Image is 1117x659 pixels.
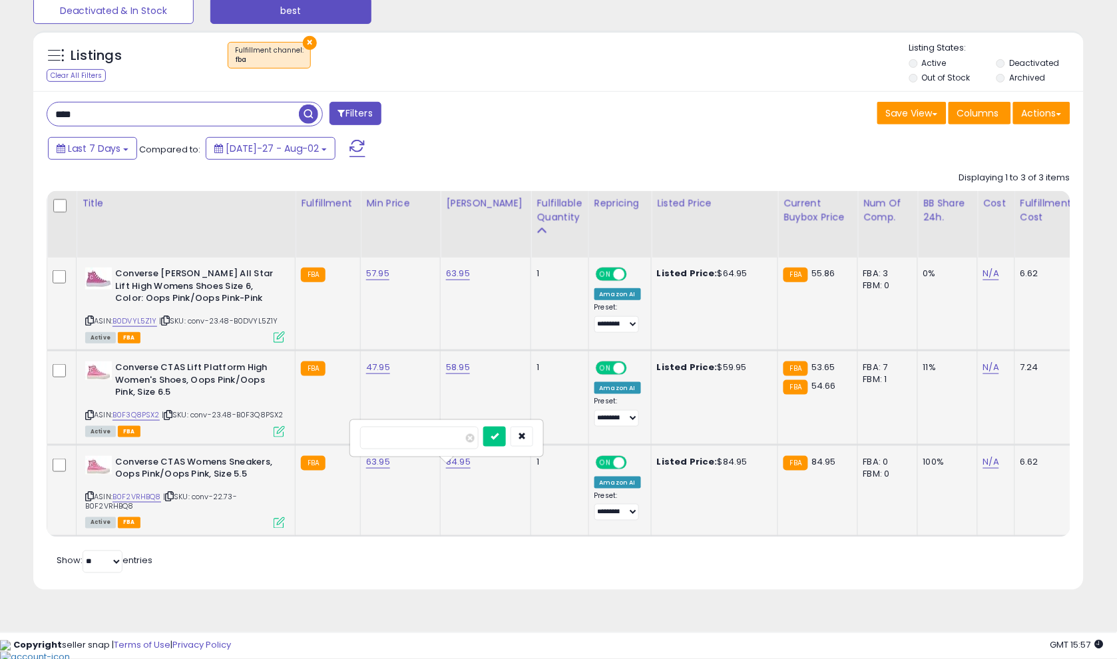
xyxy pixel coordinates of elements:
h5: Listings [71,47,122,65]
a: 57.95 [366,267,389,280]
b: Listed Price: [657,361,718,373]
b: Converse CTAS Womens Sneakers, Oops Pink/Oops Pink, Size 5.5 [115,456,277,484]
img: 31iDrxMRf4L._SL40_.jpg [85,268,112,290]
button: Filters [330,102,381,125]
div: Fulfillable Quantity [537,196,582,224]
a: 47.95 [366,361,390,374]
small: FBA [783,268,808,282]
button: Last 7 Days [48,137,137,160]
div: $59.95 [657,361,768,373]
a: 84.95 [446,455,471,469]
span: All listings currently available for purchase on Amazon [85,517,116,529]
span: Last 7 Days [68,142,120,155]
span: FBA [118,426,140,437]
div: Current Buybox Price [783,196,852,224]
span: | SKU: conv-22.73-B0F2VRHBQ8 [85,491,237,511]
div: Title [82,196,290,210]
label: Archived [1010,72,1046,83]
div: Amazon AI [594,477,641,489]
span: Compared to: [139,143,200,156]
div: Min Price [366,196,435,210]
span: 53.65 [811,361,835,373]
small: FBA [301,456,326,471]
span: Show: entries [57,554,152,567]
div: 6.62 [1020,268,1067,280]
span: | SKU: conv-23.48-B0DVYL5Z1Y [159,316,278,326]
b: Converse CTAS Lift Platform High Women's Shoes, Oops Pink/Oops Pink, Size 6.5 [115,361,277,402]
div: Clear All Filters [47,69,106,82]
img: 31HgfE+b7ZL._SL40_.jpg [85,456,112,475]
div: ASIN: [85,361,285,435]
div: FBA: 7 [863,361,907,373]
div: ASIN: [85,268,285,341]
div: 1 [537,361,578,373]
div: FBM: 1 [863,373,907,385]
div: $64.95 [657,268,768,280]
span: OFF [624,457,646,468]
div: 0% [923,268,967,280]
div: Repricing [594,196,646,210]
small: FBA [783,361,808,376]
div: 6.62 [1020,456,1067,468]
div: FBA: 0 [863,456,907,468]
span: ON [597,457,614,468]
span: FBA [118,517,140,529]
span: 84.95 [811,455,836,468]
div: Amazon AI [594,382,641,394]
span: 54.66 [811,379,836,392]
button: [DATE]-27 - Aug-02 [206,137,335,160]
div: FBA: 3 [863,268,907,280]
a: N/A [983,267,999,280]
div: Fulfillment Cost [1020,196,1072,224]
span: 55.86 [811,267,835,280]
label: Deactivated [1010,57,1060,69]
small: FBA [301,268,326,282]
button: Columns [949,102,1011,124]
div: fba [235,55,304,65]
b: Listed Price: [657,267,718,280]
small: FBA [783,456,808,471]
div: Displaying 1 to 3 of 3 items [959,172,1070,184]
a: 63.95 [366,455,390,469]
div: Preset: [594,303,641,333]
span: OFF [624,363,646,374]
a: N/A [983,361,999,374]
div: 1 [537,456,578,468]
div: FBM: 0 [863,468,907,480]
div: [PERSON_NAME] [446,196,525,210]
img: 31HgfE+b7ZL._SL40_.jpg [85,361,112,380]
div: Num of Comp. [863,196,912,224]
div: 1 [537,268,578,280]
span: OFF [624,269,646,280]
small: FBA [301,361,326,376]
button: Actions [1013,102,1070,124]
span: All listings currently available for purchase on Amazon [85,426,116,437]
div: FBM: 0 [863,280,907,292]
small: FBA [783,380,808,395]
label: Active [922,57,947,69]
span: ON [597,269,614,280]
a: 63.95 [446,267,470,280]
div: Preset: [594,491,641,521]
b: Listed Price: [657,455,718,468]
span: FBA [118,332,140,343]
span: ON [597,363,614,374]
a: N/A [983,455,999,469]
span: | SKU: conv-23.48-B0F3Q8PSX2 [162,409,284,420]
span: [DATE]-27 - Aug-02 [226,142,319,155]
div: 100% [923,456,967,468]
div: Amazon AI [594,288,641,300]
div: 11% [923,361,967,373]
div: ASIN: [85,456,285,527]
p: Listing States: [909,42,1084,55]
span: Columns [957,107,999,120]
div: $84.95 [657,456,768,468]
div: Cost [983,196,1009,210]
div: Listed Price [657,196,772,210]
div: Preset: [594,397,641,427]
span: Fulfillment channel : [235,45,304,65]
div: BB Share 24h. [923,196,972,224]
div: 7.24 [1020,361,1067,373]
div: Fulfillment [301,196,355,210]
span: All listings currently available for purchase on Amazon [85,332,116,343]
